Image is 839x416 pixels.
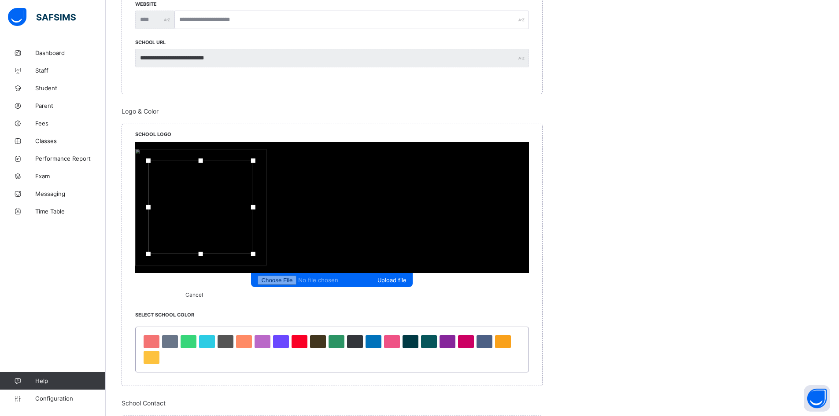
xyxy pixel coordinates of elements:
span: Dashboard [35,49,106,56]
span: Logo & Color [122,107,543,115]
span: School Logo [135,131,171,137]
span: Help [35,377,105,384]
span: Cancel [185,291,203,298]
span: Messaging [35,190,106,197]
div: Logo & Color [122,107,543,386]
span: School Contact [122,399,543,407]
label: Website [135,1,157,7]
span: Fees [35,120,106,127]
span: Exam [35,173,106,180]
label: SCHOOL URL [135,40,166,45]
span: Configuration [35,395,105,402]
span: Parent [35,102,106,109]
span: Time Table [35,208,106,215]
button: Open asap [804,385,830,412]
img: safsims [8,8,76,26]
span: Select School Color [135,312,194,318]
span: Staff [35,67,106,74]
span: Student [35,85,106,92]
span: Classes [35,137,106,144]
span: Performance Report [35,155,106,162]
span: Upload file [377,277,406,283]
